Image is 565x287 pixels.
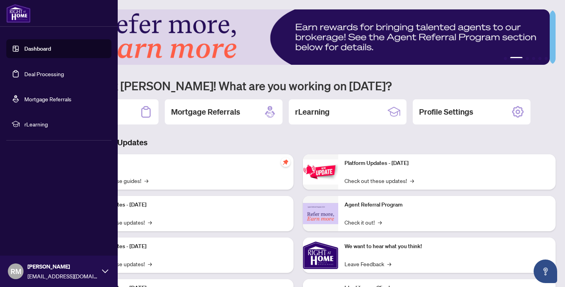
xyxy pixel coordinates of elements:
[24,120,106,128] span: rLearning
[410,176,414,185] span: →
[148,260,152,268] span: →
[303,203,338,225] img: Agent Referral Program
[24,95,71,102] a: Mortgage Referrals
[41,9,550,65] img: Slide 1
[344,242,549,251] p: We want to hear what you think!
[41,78,556,93] h1: Welcome back [PERSON_NAME]! What are you working on [DATE]?
[419,106,473,117] h2: Profile Settings
[387,260,391,268] span: →
[526,57,529,60] button: 3
[344,260,391,268] a: Leave Feedback→
[82,159,287,168] p: Self-Help
[532,57,535,60] button: 4
[504,57,507,60] button: 1
[82,201,287,209] p: Platform Updates - [DATE]
[344,159,549,168] p: Platform Updates - [DATE]
[378,218,382,227] span: →
[281,157,290,167] span: pushpin
[295,106,330,117] h2: rLearning
[171,106,240,117] h2: Mortgage Referrals
[303,159,338,184] img: Platform Updates - June 23, 2025
[41,137,556,148] h3: Brokerage & Industry Updates
[538,57,541,60] button: 5
[24,70,64,77] a: Deal Processing
[545,57,548,60] button: 6
[303,238,338,273] img: We want to hear what you think!
[144,176,148,185] span: →
[344,176,414,185] a: Check out these updates!→
[344,201,549,209] p: Agent Referral Program
[534,260,557,283] button: Open asap
[82,242,287,251] p: Platform Updates - [DATE]
[27,272,98,280] span: [EMAIL_ADDRESS][DOMAIN_NAME]
[510,57,523,60] button: 2
[6,4,31,23] img: logo
[148,218,152,227] span: →
[27,262,98,271] span: [PERSON_NAME]
[344,218,382,227] a: Check it out!→
[11,266,21,277] span: RM
[24,45,51,52] a: Dashboard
